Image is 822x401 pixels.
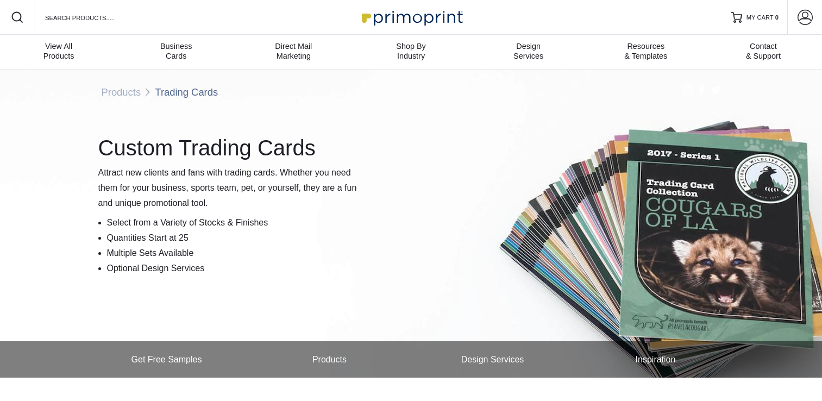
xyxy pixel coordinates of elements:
[587,35,705,70] a: Resources& Templates
[357,5,466,29] img: Primoprint
[470,35,587,70] a: DesignServices
[470,41,587,61] div: Services
[574,341,737,378] a: Inspiration
[107,230,370,246] li: Quantities Start at 25
[248,354,411,365] h3: Products
[248,341,411,378] a: Products
[85,341,248,378] a: Get Free Samples
[411,354,574,365] h3: Design Services
[746,13,774,22] span: MY CART
[587,41,705,51] span: Resources
[705,35,822,70] a: Contact& Support
[705,41,822,61] div: & Support
[411,341,574,378] a: Design Services
[235,41,352,61] div: Marketing
[44,11,144,24] input: SEARCH PRODUCTS.....
[470,41,587,51] span: Design
[574,354,737,365] h3: Inspiration
[705,41,822,51] span: Contact
[117,41,235,61] div: Cards
[117,35,235,70] a: BusinessCards
[85,354,248,365] h3: Get Free Samples
[775,14,779,21] span: 0
[98,165,370,211] p: Attract new clients and fans with trading cards. Whether you need them for your business, sports ...
[352,41,469,61] div: Industry
[102,86,141,98] a: Products
[352,41,469,51] span: Shop By
[587,41,705,61] div: & Templates
[98,135,370,161] h1: Custom Trading Cards
[235,35,352,70] a: Direct MailMarketing
[352,35,469,70] a: Shop ByIndustry
[107,246,370,261] li: Multiple Sets Available
[235,41,352,51] span: Direct Mail
[155,86,218,98] a: Trading Cards
[107,215,370,230] li: Select from a Variety of Stocks & Finishes
[107,261,370,276] li: Optional Design Services
[117,41,235,51] span: Business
